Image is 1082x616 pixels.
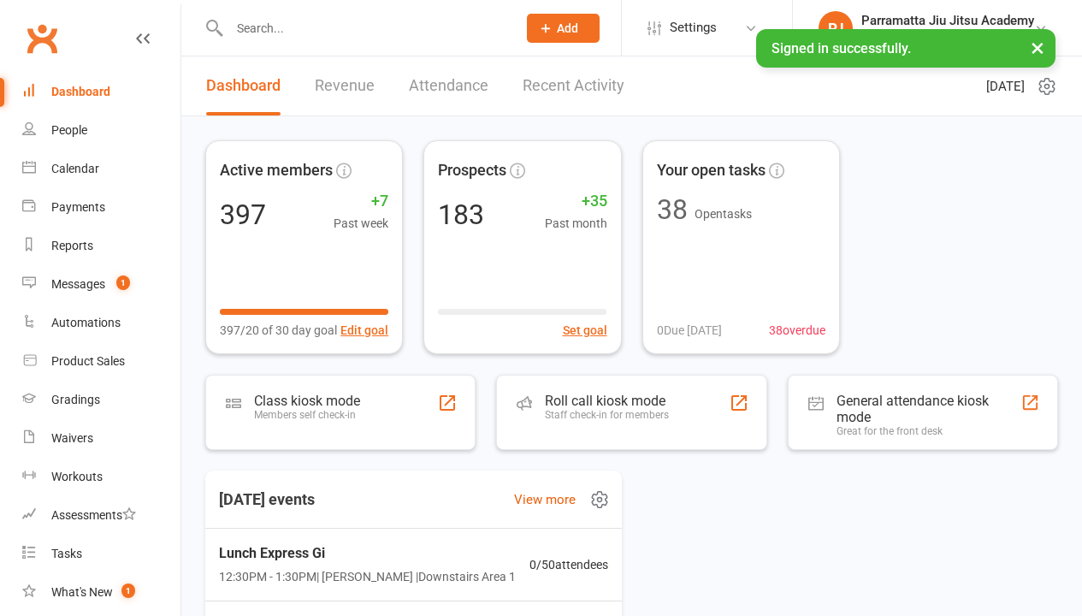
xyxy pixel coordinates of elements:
[769,321,825,340] span: 38 overdue
[22,73,180,111] a: Dashboard
[220,158,333,183] span: Active members
[861,13,1034,28] div: Parramatta Jiu Jitsu Academy
[51,123,87,137] div: People
[986,76,1025,97] span: [DATE]
[340,321,388,340] button: Edit goal
[51,162,99,175] div: Calendar
[51,431,93,445] div: Waivers
[557,21,578,35] span: Add
[22,419,180,458] a: Waivers
[837,425,1020,437] div: Great for the front desk
[224,16,505,40] input: Search...
[220,201,266,228] div: 397
[22,111,180,150] a: People
[334,189,388,214] span: +7
[545,393,669,409] div: Roll call kiosk mode
[1022,29,1053,66] button: ×
[220,321,337,340] span: 397/20 of 30 day goal
[206,56,281,115] a: Dashboard
[51,393,100,406] div: Gradings
[254,409,360,421] div: Members self check-in
[22,188,180,227] a: Payments
[529,555,608,574] span: 0 / 50 attendees
[116,275,130,290] span: 1
[438,201,484,228] div: 183
[22,381,180,419] a: Gradings
[22,304,180,342] a: Automations
[22,265,180,304] a: Messages 1
[51,470,103,483] div: Workouts
[819,11,853,45] div: PJ
[22,458,180,496] a: Workouts
[22,227,180,265] a: Reports
[545,214,607,233] span: Past month
[657,196,688,223] div: 38
[695,207,752,221] span: Open tasks
[514,489,576,510] a: View more
[527,14,600,43] button: Add
[22,342,180,381] a: Product Sales
[22,535,180,573] a: Tasks
[51,316,121,329] div: Automations
[657,321,722,340] span: 0 Due [DATE]
[315,56,375,115] a: Revenue
[563,321,607,340] button: Set goal
[51,508,136,522] div: Assessments
[205,484,328,515] h3: [DATE] events
[51,354,125,368] div: Product Sales
[22,573,180,612] a: What's New1
[22,496,180,535] a: Assessments
[772,40,911,56] span: Signed in successfully.
[545,189,607,214] span: +35
[22,150,180,188] a: Calendar
[409,56,488,115] a: Attendance
[438,158,506,183] span: Prospects
[861,28,1034,44] div: Parramatta Jiu Jitsu Academy
[254,393,360,409] div: Class kiosk mode
[219,542,516,565] span: Lunch Express Gi
[219,567,516,586] span: 12:30PM - 1:30PM | [PERSON_NAME] | Downstairs Area 1
[51,85,110,98] div: Dashboard
[51,277,105,291] div: Messages
[670,9,717,47] span: Settings
[545,409,669,421] div: Staff check-in for members
[21,17,63,60] a: Clubworx
[657,158,766,183] span: Your open tasks
[837,393,1020,425] div: General attendance kiosk mode
[523,56,624,115] a: Recent Activity
[121,583,135,598] span: 1
[51,239,93,252] div: Reports
[51,547,82,560] div: Tasks
[334,214,388,233] span: Past week
[51,585,113,599] div: What's New
[51,200,105,214] div: Payments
